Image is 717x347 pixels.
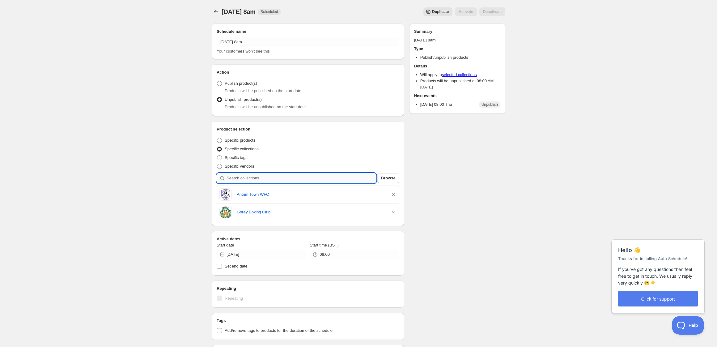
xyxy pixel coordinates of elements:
[482,102,498,107] span: Unpublish
[420,72,500,78] li: Will apply to
[225,164,254,169] span: Specific vendors
[237,191,385,198] a: Antrim Town WFC
[217,318,399,324] h2: Tags
[414,46,500,52] h2: Type
[423,7,452,16] button: Secondary action label
[381,175,396,181] span: Browse
[261,9,278,14] span: Scheduled
[225,155,248,160] span: Specific tags
[217,285,399,292] h2: Repeating
[227,173,376,183] input: Search collections
[609,224,708,316] iframe: Help Scout Beacon - Messages and Notifications
[217,236,399,242] h2: Active dates
[225,88,301,93] span: Products will be published on the start date
[225,138,255,143] span: Specific products
[217,49,270,54] span: Your customers won't see this
[222,8,256,15] span: [DATE] 8am
[414,93,500,99] h2: Next events
[377,173,399,183] button: Browse
[420,101,452,108] p: [DATE] 08:00 Thu
[217,243,234,247] span: Start date
[310,243,338,247] span: Start time (BST)
[225,296,243,301] span: Repeating
[217,69,399,75] h2: Action
[420,54,500,61] li: Publish/unpublish products
[217,126,399,132] h2: Product selection
[237,209,385,215] a: Gorey Boxing Club
[672,316,705,335] iframe: Help Scout Beacon - Open
[225,81,257,86] span: Publish product(s)
[217,28,399,35] h2: Schedule name
[225,97,262,102] span: Unpublish product(s)
[414,28,500,35] h2: Summary
[225,105,306,109] span: Products will be unpublished on the start date
[414,63,500,69] h2: Details
[442,72,477,77] a: selected collections
[225,147,259,151] span: Specific collections
[225,264,248,268] span: Set end date
[225,328,333,333] span: Add/remove tags to products for the duration of the schedule
[432,9,449,14] span: Duplicate
[212,7,220,16] button: Schedules
[420,78,500,90] li: Products will be unpublished at 08:00 AM [DATE]
[414,37,500,43] p: [DATE] 8am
